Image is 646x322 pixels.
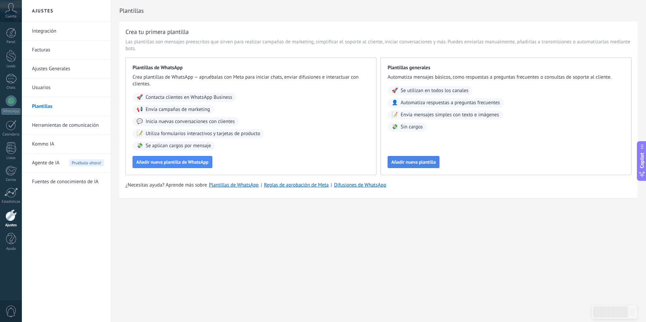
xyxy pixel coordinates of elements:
span: Plantillas generales [388,65,624,71]
li: Facturas [22,41,111,59]
span: Cuenta [5,14,16,19]
span: 🚀 [137,94,143,101]
span: Plantillas de WhatsApp [133,65,369,71]
a: Plantillas [32,97,104,116]
div: Chats [1,86,21,90]
button: Añadir nueva plantilla de WhatsApp [133,156,212,168]
a: Kommo IA [32,135,104,154]
button: Añadir nueva plantilla [388,156,439,168]
span: Las plantillas son mensajes preescritos que sirven para realizar campañas de marketing, simplific... [125,39,632,52]
div: Ajustes [1,223,21,228]
a: Integración [32,22,104,41]
li: Usuarios [22,78,111,97]
span: 💸 [137,143,143,149]
span: Sin cargos [401,124,423,130]
span: Añadir nueva plantilla [391,160,436,164]
a: Facturas [32,41,104,59]
li: Herramientas de comunicación [22,116,111,135]
span: 📝 [392,112,398,118]
li: Ajustes Generales [22,59,111,78]
h3: Crea tu primera plantilla [125,28,189,36]
span: Se utilizan en todos los canales [401,87,469,94]
div: Ayuda [1,247,21,251]
span: 🚀 [392,87,398,94]
span: Envía mensajes simples con texto e imágenes [401,112,499,118]
div: Panel [1,40,21,44]
div: Calendario [1,132,21,137]
div: | | [125,182,632,189]
div: Leads [1,64,21,69]
span: 💸 [392,124,398,130]
a: Difusiones de WhatsApp [334,182,386,188]
span: Agente de IA [32,154,60,172]
span: Utiliza formularios interactivos y tarjetas de producto [146,130,260,137]
a: Ajustes Generales [32,59,104,78]
a: Reglas de aprobación de Meta [264,182,329,188]
a: Plantillas de WhatsApp [209,182,259,188]
div: Listas [1,156,21,160]
span: Automatiza respuestas a preguntas frecuentes [401,99,500,106]
div: Correo [1,178,21,182]
a: Fuentes de conocimiento de IA [32,172,104,191]
span: Copilot [639,153,645,168]
a: Agente de IAPruébalo ahora! [32,154,104,172]
span: Pruébalo ahora! [69,159,104,166]
span: Inicia nuevas conversaciones con clientes [146,118,235,125]
a: Herramientas de comunicación [32,116,104,135]
span: 📢 [137,106,143,113]
a: Usuarios [32,78,104,97]
li: Plantillas [22,97,111,116]
li: Integración [22,22,111,41]
span: ¿Necesitas ayuda? Aprende más sobre [125,182,207,189]
span: 💬 [137,118,143,125]
span: Crea plantillas de WhatsApp — apruébalas con Meta para iniciar chats, enviar difusiones e interac... [133,74,369,87]
span: 👤 [392,99,398,106]
span: Automatiza mensajes básicos, como respuestas a preguntas frecuentes o consultas de soporte al cli... [388,74,624,81]
span: 📝 [137,130,143,137]
span: Contacta clientes en WhatsApp Business [146,94,232,101]
span: Se aplican cargos por mensaje [146,143,211,149]
div: WhatsApp [1,108,21,115]
li: Kommo IA [22,135,111,154]
h2: Plantillas [119,4,638,17]
li: Agente de IA [22,154,111,172]
span: Envía campañas de marketing [146,106,210,113]
span: Añadir nueva plantilla de WhatsApp [136,160,209,164]
li: Fuentes de conocimiento de IA [22,172,111,191]
div: Estadísticas [1,200,21,204]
